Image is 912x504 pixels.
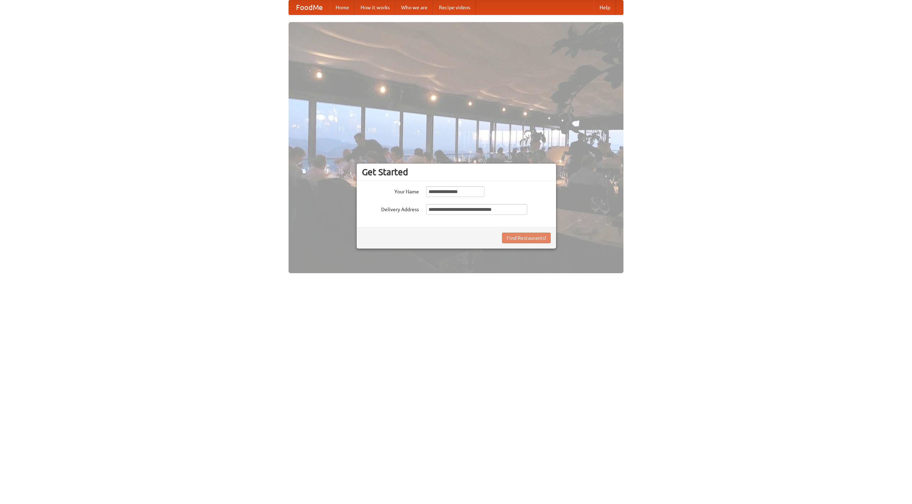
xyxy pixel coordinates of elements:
a: How it works [355,0,395,15]
label: Delivery Address [362,204,419,213]
a: FoodMe [289,0,330,15]
a: Home [330,0,355,15]
h3: Get Started [362,167,551,177]
a: Recipe videos [433,0,476,15]
a: Help [594,0,616,15]
a: Who we are [395,0,433,15]
button: Find Restaurants! [502,233,551,243]
label: Your Name [362,186,419,195]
